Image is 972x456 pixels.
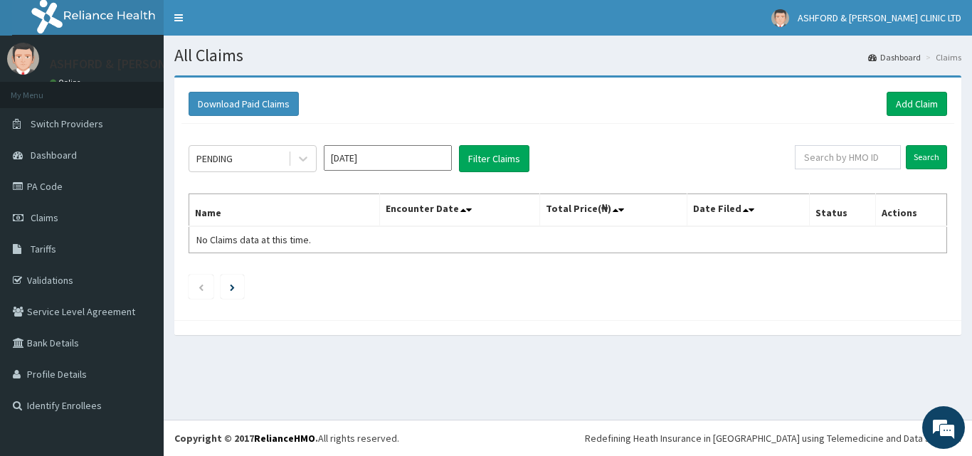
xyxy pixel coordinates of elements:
a: Previous page [198,280,204,293]
input: Select Month and Year [324,145,452,171]
button: Download Paid Claims [189,92,299,116]
a: Add Claim [887,92,947,116]
span: Claims [31,211,58,224]
strong: Copyright © 2017 . [174,432,318,445]
div: Redefining Heath Insurance in [GEOGRAPHIC_DATA] using Telemedicine and Data Science! [585,431,961,445]
th: Date Filed [687,194,810,227]
span: Tariffs [31,243,56,255]
th: Encounter Date [380,194,539,227]
th: Total Price(₦) [539,194,687,227]
h1: All Claims [174,46,961,65]
p: ASHFORD & [PERSON_NAME] CLINIC LTD [50,58,273,70]
div: PENDING [196,152,233,166]
a: Online [50,78,84,88]
li: Claims [922,51,961,63]
a: RelianceHMO [254,432,315,445]
footer: All rights reserved. [164,420,972,456]
th: Actions [875,194,946,227]
span: ASHFORD & [PERSON_NAME] CLINIC LTD [798,11,961,24]
th: Name [189,194,380,227]
a: Dashboard [868,51,921,63]
th: Status [810,194,876,227]
a: Next page [230,280,235,293]
button: Filter Claims [459,145,529,172]
span: No Claims data at this time. [196,233,311,246]
img: User Image [771,9,789,27]
span: Dashboard [31,149,77,161]
img: User Image [7,43,39,75]
span: Switch Providers [31,117,103,130]
input: Search by HMO ID [795,145,901,169]
input: Search [906,145,947,169]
